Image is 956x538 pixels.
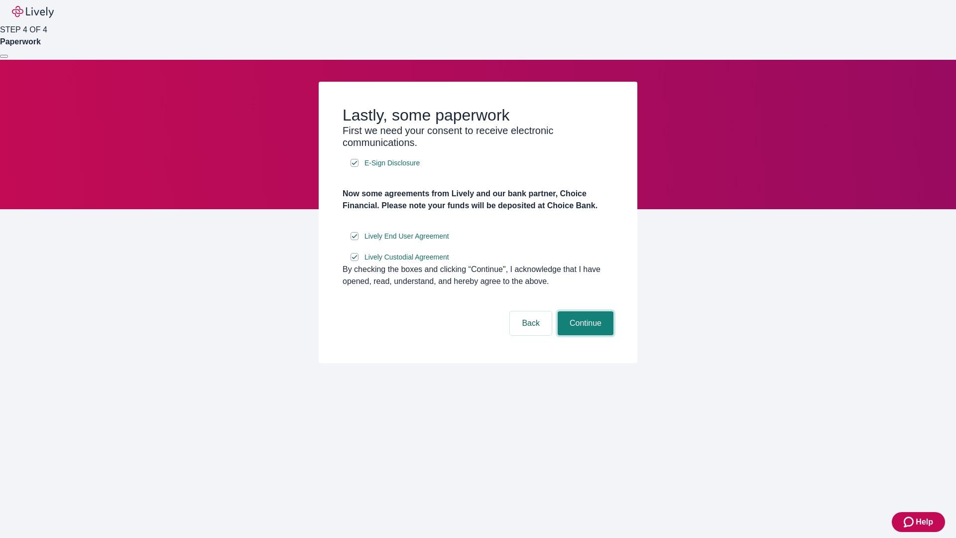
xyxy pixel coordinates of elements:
div: By checking the boxes and clicking “Continue", I acknowledge that I have opened, read, understand... [343,264,613,287]
h4: Now some agreements from Lively and our bank partner, Choice Financial. Please note your funds wi... [343,188,613,212]
a: e-sign disclosure document [362,157,422,169]
span: Lively Custodial Agreement [364,252,449,263]
img: Lively [12,6,54,18]
button: Continue [558,311,613,335]
svg: Zendesk support icon [904,516,916,528]
span: Lively End User Agreement [364,231,449,242]
span: E-Sign Disclosure [364,158,420,168]
span: Help [916,516,933,528]
button: Back [510,311,552,335]
h2: Lastly, some paperwork [343,106,613,125]
h3: First we need your consent to receive electronic communications. [343,125,613,148]
a: e-sign disclosure document [362,251,451,264]
button: Zendesk support iconHelp [892,512,945,532]
a: e-sign disclosure document [362,230,451,243]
